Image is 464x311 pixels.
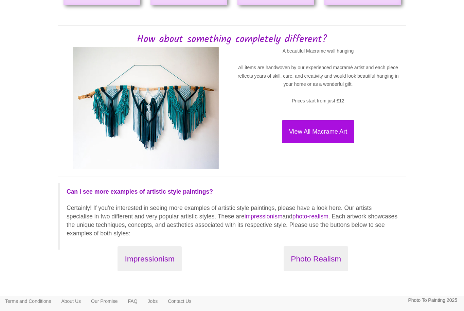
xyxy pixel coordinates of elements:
[245,213,283,220] a: impressionism
[67,188,213,195] strong: Can I see more examples of artistic style paintings?
[56,296,86,306] a: About Us
[282,120,355,143] button: View All Macrame Art
[163,296,196,306] a: Contact Us
[143,296,163,306] a: Jobs
[58,183,406,250] blockquote: Certainly! If you're interested in seeing more examples of artistic style paintings, please have ...
[292,213,328,220] a: photo-realism
[123,296,143,306] a: FAQ
[284,246,348,272] button: Photo Realism
[118,246,182,272] button: Impressionism
[72,246,228,272] a: Impressionism
[237,47,399,113] p: A beautiful Macrame wall hanging All items are handwoven by our experienced macramé artist and ea...
[408,296,457,305] p: Photo To Painting 2025
[86,296,123,306] a: Our Promise
[237,120,399,143] a: View All Macrame Art
[65,34,399,45] h1: How about something completely different?
[238,246,394,272] a: Photo Realism
[73,47,219,169] img: Macrame Wall Hanging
